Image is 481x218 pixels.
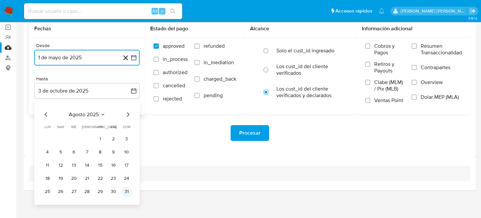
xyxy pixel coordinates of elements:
input: Buscar usuario o caso... [24,7,182,15]
span: s [161,8,163,14]
a: Salir [469,8,476,14]
span: Alt [152,8,157,14]
p: brenda.morenoreyes@mercadolibre.com.mx [401,8,467,14]
a: Notificaciones [379,8,384,14]
button: search-icon [166,7,180,16]
span: Accesos rápidos [335,8,372,14]
span: 3.161.2 [468,15,478,21]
